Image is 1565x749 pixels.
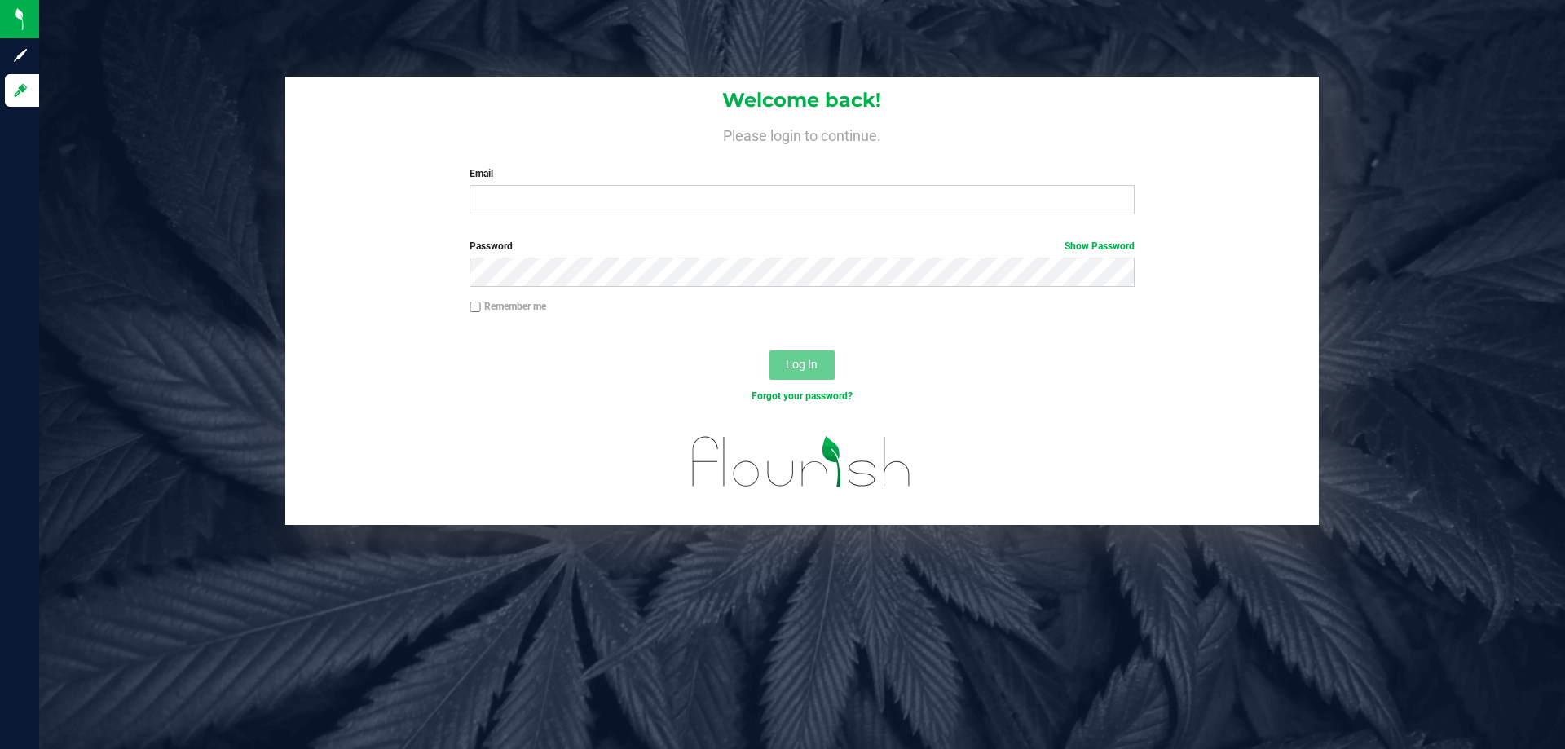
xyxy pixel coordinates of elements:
[672,421,931,504] img: flourish_logo.svg
[469,299,546,314] label: Remember me
[469,166,1134,181] label: Email
[469,302,481,313] input: Remember me
[12,47,29,64] inline-svg: Sign up
[12,82,29,99] inline-svg: Log in
[769,350,835,380] button: Log In
[752,390,853,402] a: Forgot your password?
[786,358,818,371] span: Log In
[285,124,1319,143] h4: Please login to continue.
[1065,240,1135,252] a: Show Password
[469,240,513,252] span: Password
[285,90,1319,111] h1: Welcome back!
